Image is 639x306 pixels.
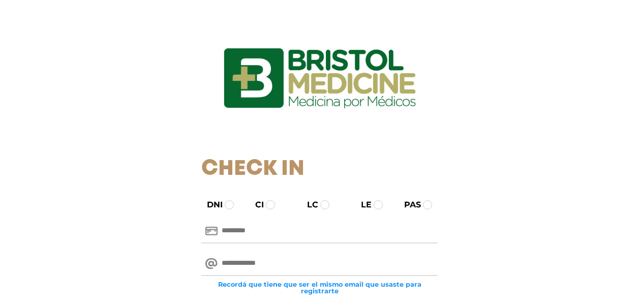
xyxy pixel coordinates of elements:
[352,199,372,211] label: LE
[395,199,421,211] label: PAS
[182,12,457,144] img: logo_ingresarbristol.jpg
[201,157,438,182] h1: Check In
[201,281,438,294] small: Recordá que tiene que ser el mismo email que usaste para registrarte
[298,199,318,211] label: LC
[246,199,264,211] label: CI
[198,199,223,211] label: DNI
